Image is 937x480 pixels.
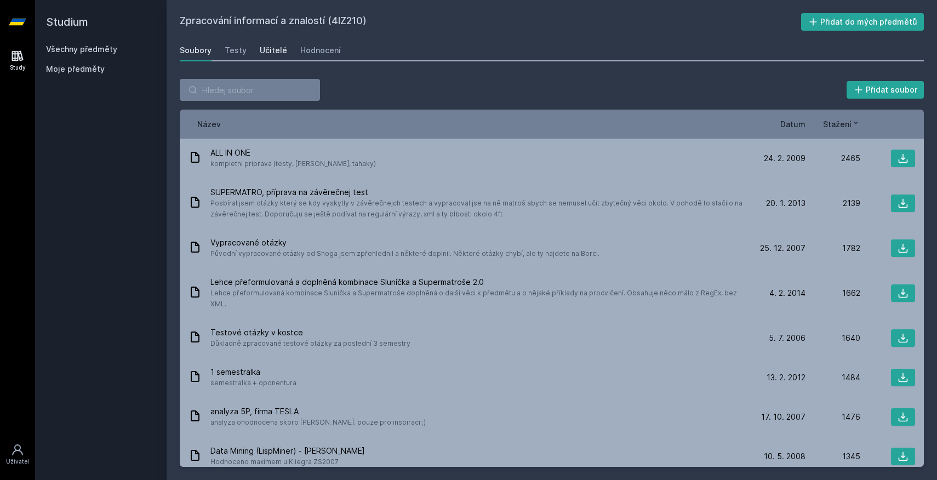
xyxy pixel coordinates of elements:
div: 2139 [805,198,860,209]
div: 1484 [805,372,860,383]
div: Soubory [180,45,212,56]
a: Soubory [180,39,212,61]
span: analyza 5P, firma TESLA [210,406,426,417]
span: semestralka + oponentura [210,378,296,388]
a: Uživatel [2,438,33,471]
div: 1345 [805,451,860,462]
span: ALL IN ONE [210,147,376,158]
div: 1662 [805,288,860,299]
div: 1640 [805,333,860,344]
a: Hodnocení [300,39,341,61]
a: Study [2,44,33,77]
button: Přidat soubor [847,81,924,99]
span: Moje předměty [46,64,105,75]
button: Datum [780,118,805,130]
span: kompletni priprava (testy, [PERSON_NAME], tahaky) [210,158,376,169]
span: 1 semestralka [210,367,296,378]
span: analyza ohodnocena skoro [PERSON_NAME]. pouze pro inspiraci ;) [210,417,426,428]
button: Stažení [823,118,860,130]
span: Testové otázky v kostce [210,327,410,338]
button: Název [197,118,221,130]
span: Lehce přeformulovaná a doplněná kombinace Sluníčka a Supermatroše 2.0 [210,277,746,288]
span: 20. 1. 2013 [766,198,805,209]
a: Testy [225,39,247,61]
div: Učitelé [260,45,287,56]
span: Hodnoceno maximem u Kliegra ZS2007 [210,456,365,467]
span: 5. 7. 2006 [769,333,805,344]
span: 10. 5. 2008 [764,451,805,462]
div: 2465 [805,153,860,164]
span: Lehce přeformulovaná kombinace Sluníčka a Supermatroše doplněná o další věci k předmětu a o nějak... [210,288,746,310]
div: Study [10,64,26,72]
div: Uživatel [6,458,29,466]
span: Data Mining (LispMiner) - [PERSON_NAME] [210,445,365,456]
span: 25. 12. 2007 [760,243,805,254]
span: 4. 2. 2014 [769,288,805,299]
div: Testy [225,45,247,56]
button: Přidat do mých předmětů [801,13,924,31]
h2: Zpracování informací a znalostí (4IZ210) [180,13,801,31]
span: Stažení [823,118,852,130]
a: Učitelé [260,39,287,61]
a: Všechny předměty [46,44,117,54]
span: Posbíral jsem otázky který se kdy vyskytly v závěrečnejch testech a vypracoval jse na ně matroš a... [210,198,746,220]
input: Hledej soubor [180,79,320,101]
div: 1782 [805,243,860,254]
div: 1476 [805,412,860,422]
span: 24. 2. 2009 [764,153,805,164]
span: Původní vypracované otázky od Shoga jsem zpřehlednil a některé doplnil. Některé otázky chybí, ale... [210,248,599,259]
span: 13. 2. 2012 [767,372,805,383]
span: SUPERMATRO, příprava na závěrečnej test [210,187,746,198]
span: Vypracované otázky [210,237,599,248]
span: Důkladně zpracované testové otázky za poslední 3 semestry [210,338,410,349]
span: 17. 10. 2007 [761,412,805,422]
div: Hodnocení [300,45,341,56]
